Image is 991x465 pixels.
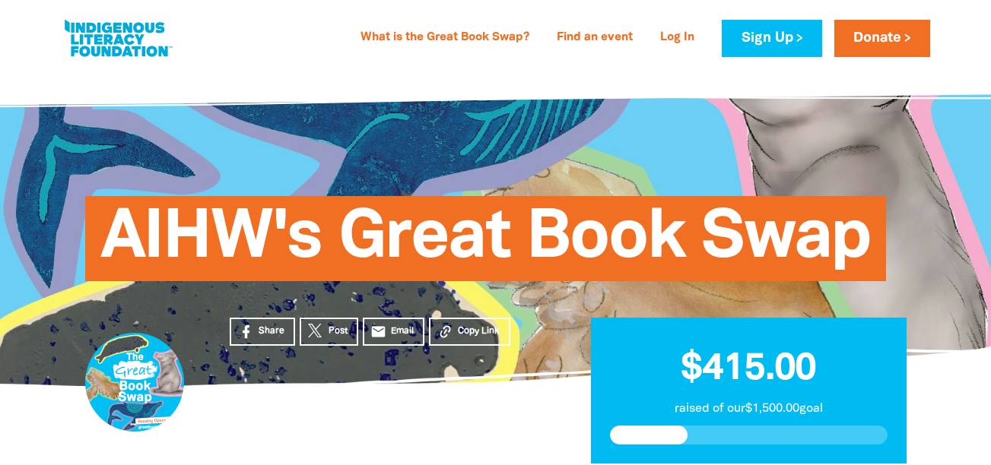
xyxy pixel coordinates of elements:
[259,324,284,338] span: Share
[722,20,821,57] a: Sign Up
[329,324,348,338] span: Post
[458,324,500,338] span: Copy Link
[610,400,888,418] p: raised of our $1,500.00 goal
[681,352,816,387] span: $415.00
[230,318,295,346] a: Share
[300,318,358,346] a: Post
[370,324,386,340] i: email
[548,26,642,50] a: Find an event
[363,318,425,346] a: emailEmail
[651,26,704,50] a: Log In
[834,20,930,57] a: Donate
[391,324,414,338] span: Email
[351,26,538,50] a: What is the Great Book Swap?
[429,318,510,346] button: Copy Link
[100,207,872,281] span: AIHW's Great Book Swap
